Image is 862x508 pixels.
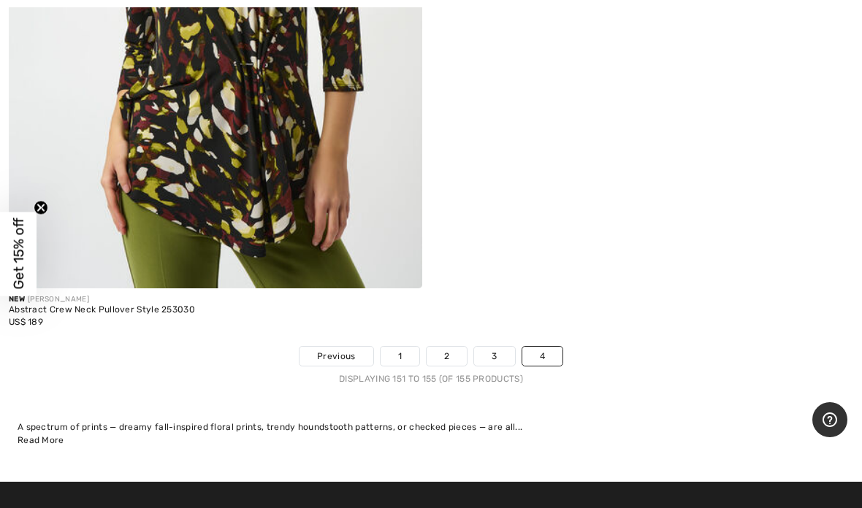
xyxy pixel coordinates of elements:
[522,347,562,366] a: 4
[10,218,27,290] span: Get 15% off
[18,420,844,434] div: A spectrum of prints — dreamy fall-inspired floral prints, trendy houndstooth patterns, or checke...
[18,435,64,445] span: Read More
[9,305,422,315] div: Abstract Crew Neck Pullover Style 253030
[474,347,514,366] a: 3
[9,317,43,327] span: US$ 189
[381,347,419,366] a: 1
[300,347,373,366] a: Previous
[812,402,847,439] iframe: Opens a widget where you can find more information
[9,295,25,304] span: New
[317,350,355,363] span: Previous
[427,347,467,366] a: 2
[9,294,422,305] div: [PERSON_NAME]
[34,201,48,215] button: Close teaser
